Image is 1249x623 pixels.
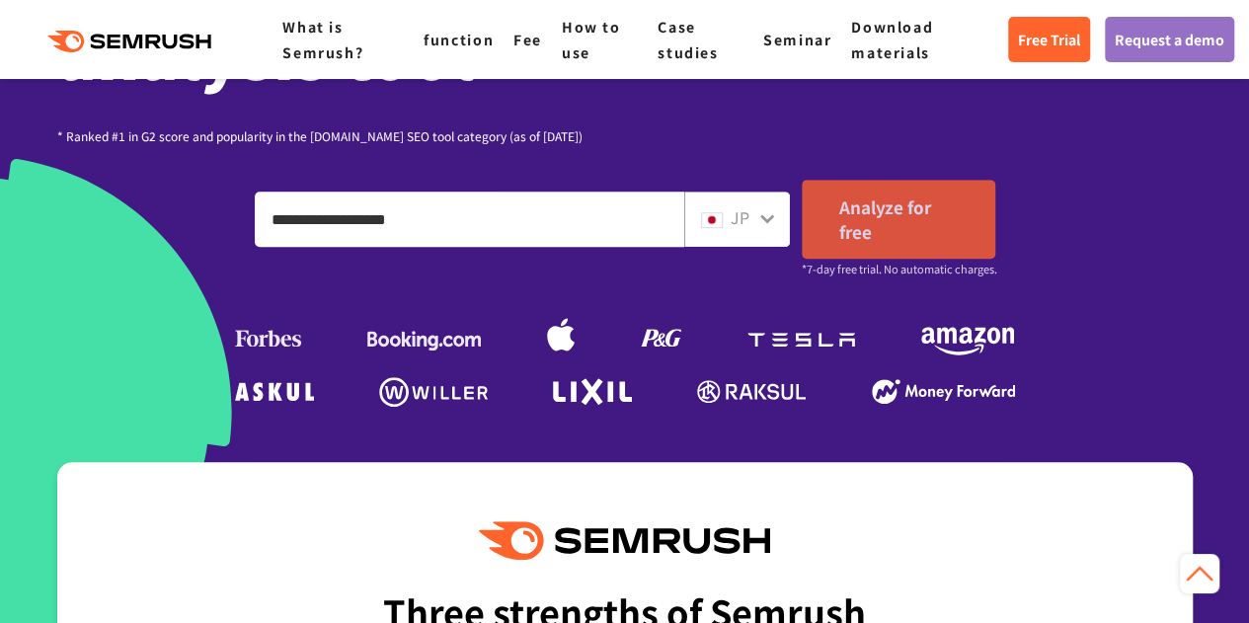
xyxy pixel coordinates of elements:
[282,17,363,62] a: What is Semrush?
[256,193,683,246] input: Enter a domain, keyword or URL
[1105,17,1234,62] a: Request a demo
[479,521,769,560] img: Semrush
[839,195,931,244] font: Analyze for free
[513,30,542,49] a: Fee
[1018,30,1080,49] font: Free Trial
[57,127,583,144] font: * Ranked #1 in G2 score and popularity in the [DOMAIN_NAME] SEO tool category (as of [DATE])
[802,180,995,259] a: Analyze for free
[731,205,749,229] font: JP
[851,17,933,62] a: Download materials
[658,17,718,62] a: Case studies
[424,30,494,49] a: function
[562,17,621,62] a: How to use
[763,30,831,49] a: Seminar
[1008,17,1090,62] a: Free Trial
[802,261,997,276] font: *7-day free trial. No automatic charges.
[1115,30,1224,49] font: Request a demo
